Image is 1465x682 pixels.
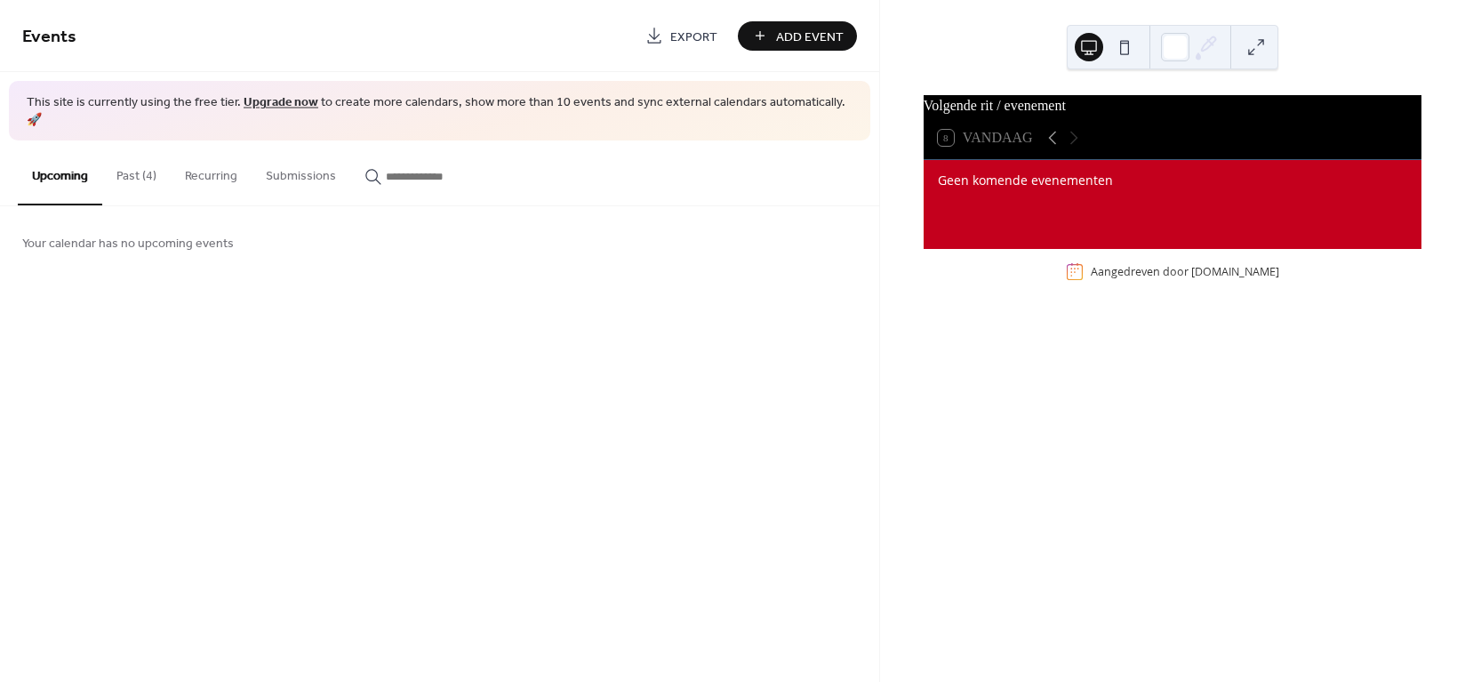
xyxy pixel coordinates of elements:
div: Geen komende evenementen [938,171,1407,189]
div: Volgende rit / evenement [924,95,1421,116]
a: Upgrade now [244,91,318,115]
button: Past (4) [102,140,171,204]
a: Export [632,21,731,51]
span: This site is currently using the free tier. to create more calendars, show more than 10 events an... [27,94,853,129]
button: Recurring [171,140,252,204]
span: Add Event [776,28,844,46]
a: [DOMAIN_NAME] [1191,264,1279,279]
span: Your calendar has no upcoming events [22,235,234,253]
button: Submissions [252,140,350,204]
div: Aangedreven door [1091,264,1279,279]
button: Upcoming [18,140,102,205]
span: Events [22,20,76,54]
span: Export [670,28,717,46]
button: Add Event [738,21,857,51]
